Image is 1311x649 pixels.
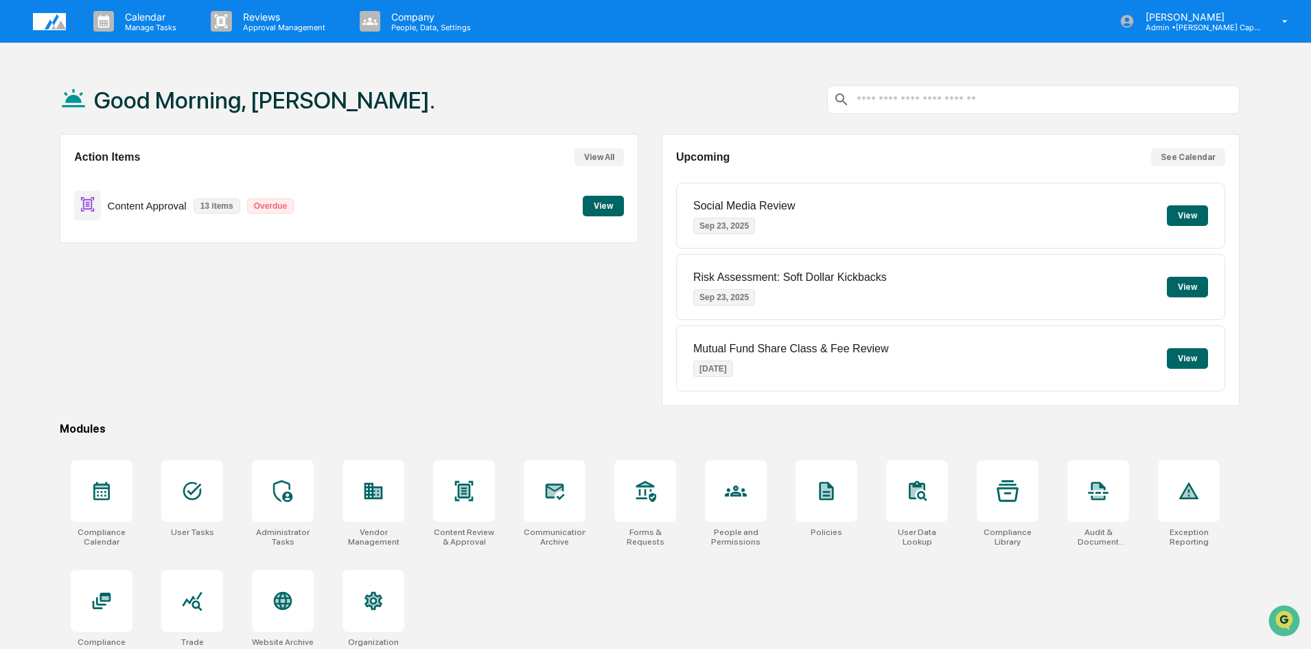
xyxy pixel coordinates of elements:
[977,527,1039,547] div: Compliance Library
[583,196,624,216] button: View
[693,289,755,306] p: Sep 23, 2025
[74,151,140,163] h2: Action Items
[252,527,314,547] div: Administrator Tasks
[693,218,755,234] p: Sep 23, 2025
[1135,11,1262,23] p: [PERSON_NAME]
[14,174,25,185] div: 🖐️
[171,527,214,537] div: User Tasks
[1151,148,1225,166] button: See Calendar
[343,527,404,547] div: Vendor Management
[575,148,624,166] button: View All
[232,23,332,32] p: Approval Management
[33,13,66,30] img: logo
[252,637,314,647] div: Website Archive
[27,173,89,187] span: Preclearance
[693,200,796,212] p: Social Media Review
[94,168,176,192] a: 🗄️Attestations
[811,527,842,537] div: Policies
[108,200,187,212] p: Content Approval
[232,11,332,23] p: Reviews
[380,11,478,23] p: Company
[1135,23,1262,32] p: Admin • [PERSON_NAME] Capital Management
[693,343,889,355] p: Mutual Fund Share Class & Fee Review
[14,29,250,51] p: How can we help?
[1167,277,1208,297] button: View
[247,198,294,214] p: Overdue
[693,361,733,377] p: [DATE]
[47,105,225,119] div: Start new chat
[676,151,730,163] h2: Upcoming
[60,422,1240,435] div: Modules
[113,173,170,187] span: Attestations
[14,201,25,212] div: 🔎
[14,105,38,130] img: 1746055101610-c473b297-6a78-478c-a979-82029cc54cd1
[194,198,240,214] p: 13 items
[1267,604,1304,641] iframe: Open customer support
[233,109,250,126] button: Start new chat
[1158,527,1220,547] div: Exception Reporting
[27,199,86,213] span: Data Lookup
[71,527,132,547] div: Compliance Calendar
[114,11,183,23] p: Calendar
[1167,205,1208,226] button: View
[583,198,624,212] a: View
[137,233,166,243] span: Pylon
[1067,527,1129,547] div: Audit & Document Logs
[114,23,183,32] p: Manage Tasks
[886,527,948,547] div: User Data Lookup
[1167,348,1208,369] button: View
[100,174,111,185] div: 🗄️
[47,119,174,130] div: We're available if you need us!
[380,23,478,32] p: People, Data, Settings
[614,527,676,547] div: Forms & Requests
[8,168,94,192] a: 🖐️Preclearance
[705,527,767,547] div: People and Permissions
[97,232,166,243] a: Powered byPylon
[433,527,495,547] div: Content Review & Approval
[524,527,585,547] div: Communications Archive
[693,271,887,284] p: Risk Assessment: Soft Dollar Kickbacks
[94,87,435,114] h1: Good Morning, [PERSON_NAME].
[8,194,92,218] a: 🔎Data Lookup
